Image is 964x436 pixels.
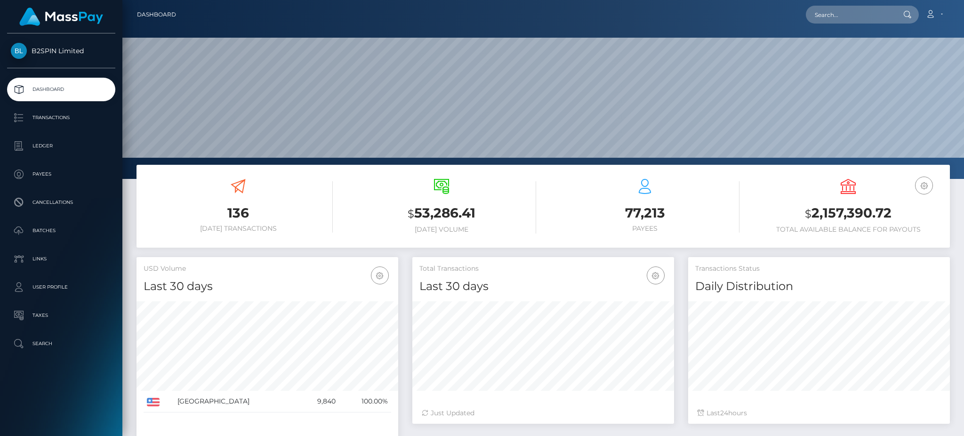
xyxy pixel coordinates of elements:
[137,5,176,24] a: Dashboard
[806,6,894,24] input: Search...
[347,226,536,234] h6: [DATE] Volume
[754,226,943,234] h6: Total Available Balance for Payouts
[144,225,333,233] h6: [DATE] Transactions
[11,337,112,351] p: Search
[7,134,115,158] a: Ledger
[19,8,103,26] img: MassPay Logo
[299,391,339,412] td: 9,840
[805,207,811,220] small: $
[11,195,112,210] p: Cancellations
[144,278,391,295] h4: Last 30 days
[11,139,112,153] p: Ledger
[11,43,27,59] img: B2SPIN Limited
[7,304,115,327] a: Taxes
[7,275,115,299] a: User Profile
[720,409,728,417] span: 24
[7,162,115,186] a: Payees
[11,308,112,323] p: Taxes
[7,106,115,129] a: Transactions
[7,191,115,214] a: Cancellations
[7,47,115,55] span: B2SPIN Limited
[174,391,299,412] td: [GEOGRAPHIC_DATA]
[347,204,536,223] h3: 53,286.41
[422,408,665,418] div: Just Updated
[419,278,667,295] h4: Last 30 days
[7,332,115,355] a: Search
[144,264,391,274] h5: USD Volume
[11,252,112,266] p: Links
[695,278,943,295] h4: Daily Distribution
[7,78,115,101] a: Dashboard
[11,82,112,97] p: Dashboard
[339,391,391,412] td: 100.00%
[550,204,739,222] h3: 77,213
[695,264,943,274] h5: Transactions Status
[550,225,739,233] h6: Payees
[11,167,112,181] p: Payees
[11,224,112,238] p: Batches
[419,264,667,274] h5: Total Transactions
[11,280,112,294] p: User Profile
[408,207,414,220] small: $
[754,204,943,223] h3: 2,157,390.72
[144,204,333,222] h3: 136
[698,408,940,418] div: Last hours
[7,247,115,271] a: Links
[7,219,115,242] a: Batches
[147,398,160,406] img: US.png
[11,111,112,125] p: Transactions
